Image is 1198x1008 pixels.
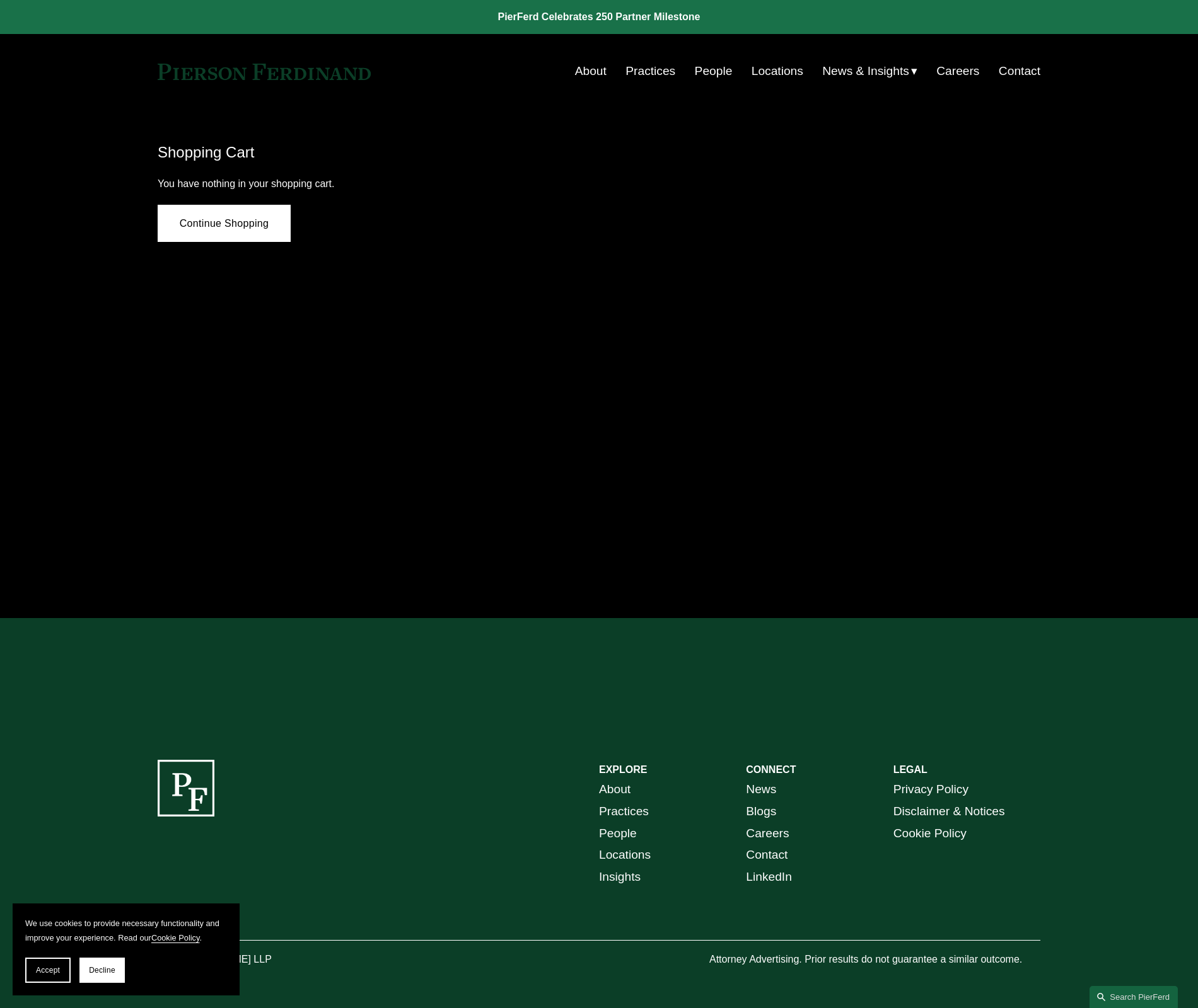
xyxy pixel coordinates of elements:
span: Accept [36,966,60,975]
p: Attorney Advertising. Prior results do not guarantee a similar outcome. [709,951,1040,969]
button: Accept [25,958,71,983]
a: People [695,59,733,83]
a: Cookie Policy [151,933,200,942]
a: LinkedIn [746,866,792,888]
a: About [599,779,631,801]
a: Contact [746,844,788,866]
a: Disclaimer & Notices [893,801,1005,823]
a: Practices [625,59,675,83]
button: Decline [79,958,125,983]
a: Insights [599,866,641,888]
a: People [599,823,637,845]
p: You have nothing in your shopping cart. [158,177,1040,191]
a: About [575,59,607,83]
a: Cookie Policy [893,823,967,845]
section: Cookie banner [13,903,240,995]
a: Practices [599,801,649,823]
h2: Shopping Cart [158,145,1040,160]
a: Blogs [746,801,776,823]
p: © [PERSON_NAME] LLP [158,951,342,969]
a: Continue Shopping [158,205,291,243]
span: News & Insights [822,60,909,83]
a: Locations [752,59,803,83]
strong: LEGAL [893,764,928,775]
strong: EXPLORE [599,764,647,775]
p: We use cookies to provide necessary functionality and improve your experience. Read our . [25,916,227,945]
a: News [746,779,776,801]
a: Contact [999,59,1040,83]
a: Careers [936,59,979,83]
a: Locations [599,844,651,866]
span: Decline [89,966,115,975]
a: Search this site [1090,986,1178,1008]
a: Careers [746,823,789,845]
a: folder dropdown [822,59,917,83]
strong: CONNECT [746,764,796,775]
a: Privacy Policy [893,779,968,801]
